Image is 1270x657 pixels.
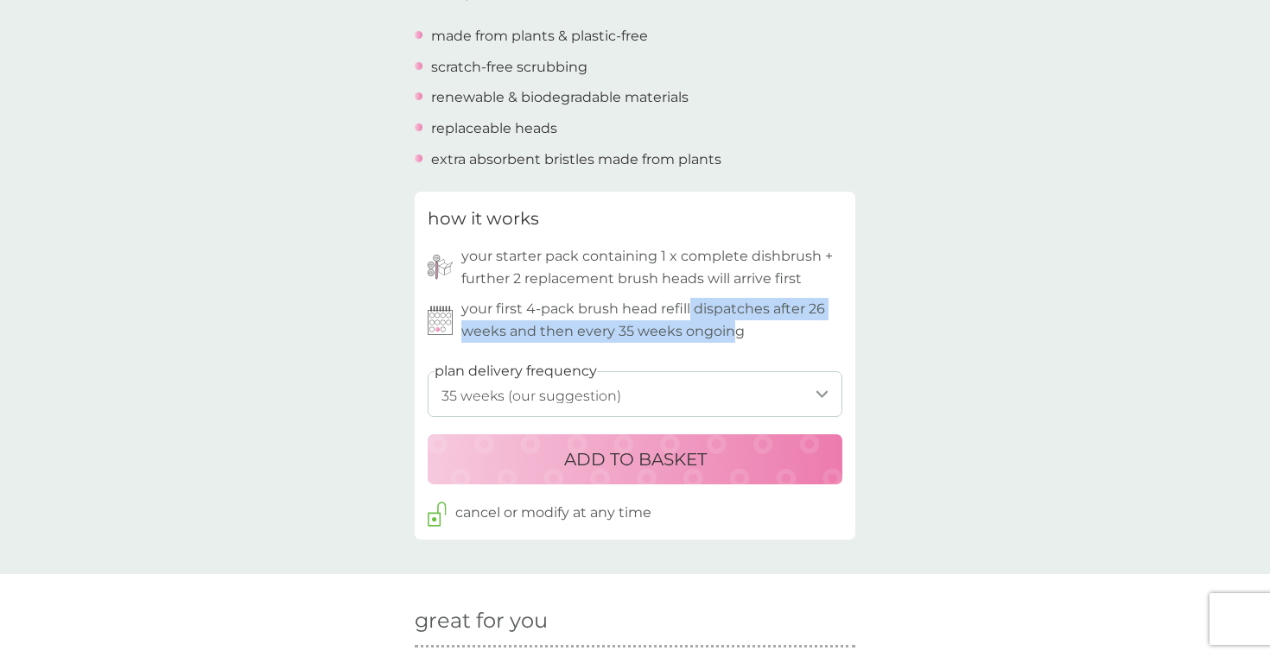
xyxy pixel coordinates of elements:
[564,445,707,473] p: ADD TO BASKET
[431,25,648,47] p: made from plants & plastic-free
[461,245,842,289] p: your starter pack containing 1 x complete dishbrush + further 2 replacement brush heads will arri...
[431,117,557,140] p: replaceable heads
[415,609,855,634] h2: great for you
[461,298,842,342] p: your first 4-pack brush head refill dispatches after 26 weeks and then every 35 weeks ongoing
[455,502,651,524] p: cancel or modify at any time
[431,86,689,109] p: renewable & biodegradable materials
[428,205,539,232] h3: how it works
[431,56,587,79] p: scratch-free scrubbing
[428,434,842,484] button: ADD TO BASKET
[431,148,721,171] p: extra absorbent bristles made from plants
[435,360,597,382] label: plan delivery frequency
